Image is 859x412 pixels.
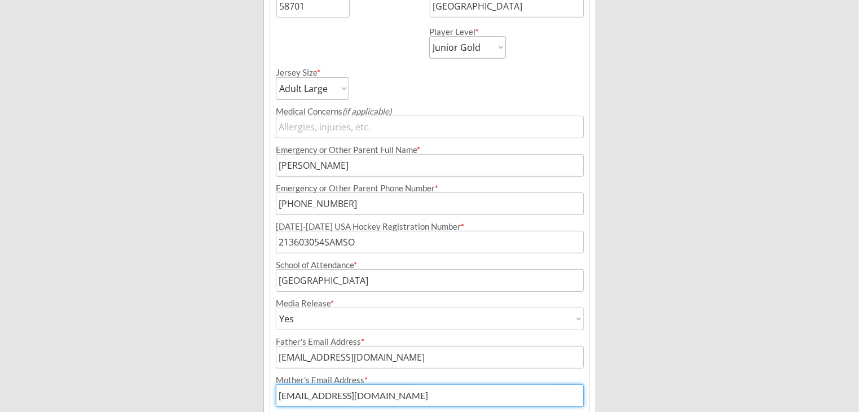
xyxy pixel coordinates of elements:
em: (if applicable) [342,106,391,116]
div: Emergency or Other Parent Phone Number [276,184,584,192]
div: Jersey Size [276,68,334,77]
div: Medical Concerns [276,107,584,116]
div: Player Level [429,28,506,36]
div: Mother's Email Address [276,376,584,384]
input: Allergies, injuries, etc. [276,116,584,138]
div: [DATE]-[DATE] USA Hockey Registration Number [276,222,584,231]
div: Media Release [276,299,584,308]
div: School of Attendance [276,261,584,269]
div: Emergency or Other Parent Full Name [276,146,584,154]
div: Father's Email Address [276,338,584,346]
